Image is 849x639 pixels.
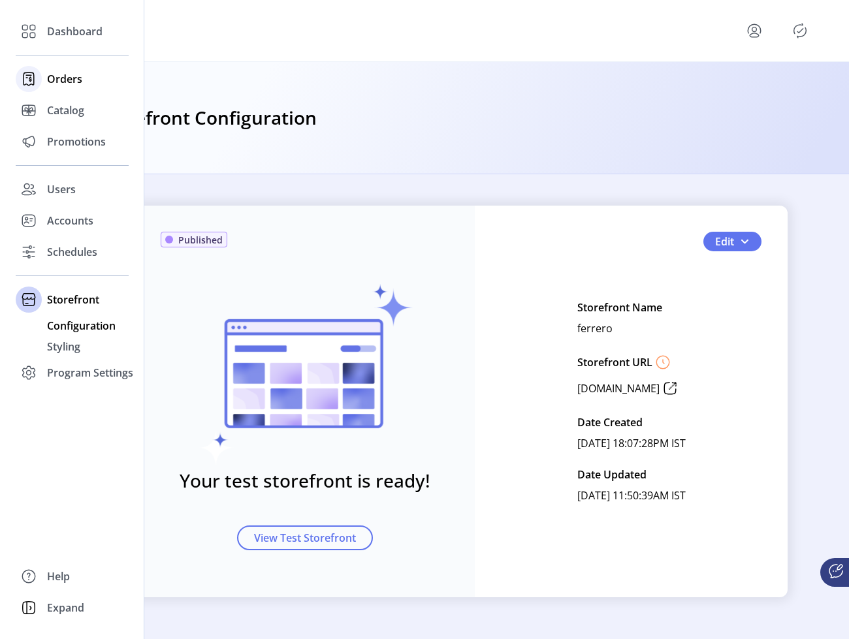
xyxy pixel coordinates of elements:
button: View Test Storefront [237,525,373,550]
p: [DOMAIN_NAME] [577,381,660,396]
h3: Storefront Configuration [99,104,317,132]
span: Accounts [47,213,93,228]
span: Expand [47,600,84,616]
span: View Test Storefront [254,530,356,546]
p: Storefront Name [577,297,662,318]
p: Date Created [577,412,643,433]
span: Schedules [47,244,97,260]
span: Orders [47,71,82,87]
p: Date Updated [577,464,647,485]
p: [DATE] 18:07:28PM IST [577,433,686,454]
h3: Your test storefront is ready! [180,467,430,494]
span: Configuration [47,318,116,334]
button: menu [744,20,765,41]
span: Catalog [47,102,84,118]
span: Edit [715,234,734,249]
span: Program Settings [47,365,133,381]
span: Help [47,569,70,584]
button: Edit [703,232,761,251]
span: Dashboard [47,23,103,39]
span: Published [178,233,223,247]
p: [DATE] 11:50:39AM IST [577,485,686,506]
p: Storefront URL [577,354,652,370]
p: ferrero [577,318,613,339]
span: Storefront [47,292,99,307]
button: Publisher Panel [790,20,810,41]
span: Promotions [47,134,106,149]
span: Styling [47,339,80,354]
span: Users [47,181,76,197]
